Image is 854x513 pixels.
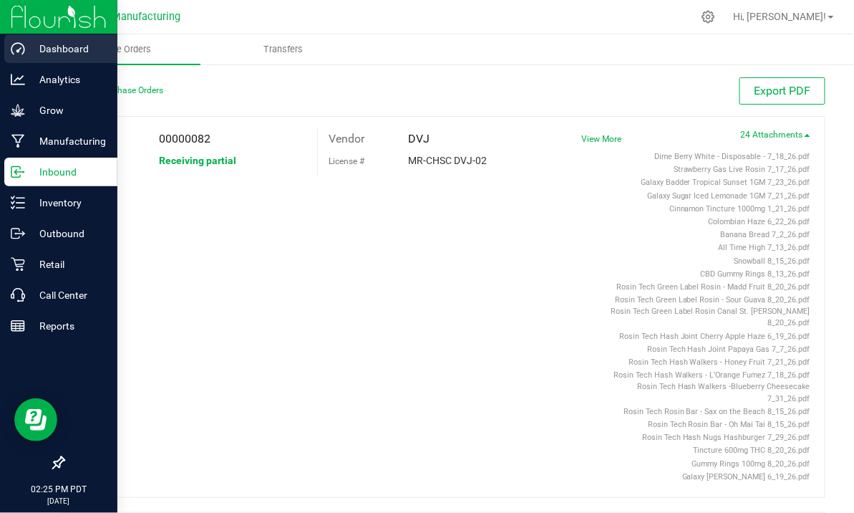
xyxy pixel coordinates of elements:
label: Vendor [329,128,364,150]
span: Manufacturing [112,11,180,23]
inline-svg: Inbound [11,165,25,179]
span: View file [669,204,810,214]
span: View file [647,345,810,354]
span: Transfers [244,43,322,56]
p: Grow [25,102,111,119]
span: MR-CHSC DVJ-02 [408,155,487,166]
inline-svg: Retail [11,257,25,272]
p: [DATE] [6,496,111,507]
inline-svg: Analytics [11,72,25,87]
span: DVJ [408,132,430,145]
p: Reports [25,317,111,335]
span: View file [674,165,810,174]
p: 02:25 PM PDT [6,483,111,496]
span: View file [701,269,810,279]
span: 00000082 [159,132,210,145]
span: View file [637,382,810,403]
inline-svg: Dashboard [11,42,25,56]
span: View file [734,256,810,266]
p: Analytics [25,71,111,88]
span: Receiving partial [159,155,236,166]
span: View file [615,295,810,305]
span: View file [719,243,810,252]
span: View file [642,433,810,442]
inline-svg: Inventory [11,196,25,210]
p: Call Center [25,287,111,304]
p: Inventory [25,194,111,211]
span: Export PDF [754,84,811,97]
span: Hi, [PERSON_NAME]! [734,11,827,22]
span: View file [648,420,810,429]
div: Manage settings [699,10,717,24]
iframe: Resource center [14,398,57,441]
span: View file [611,307,810,327]
span: View file [619,332,810,341]
p: Outbound [25,225,111,242]
span: View file [623,407,810,416]
span: View file [616,282,810,292]
span: View file [721,230,810,239]
p: Retail [25,256,111,273]
p: Manufacturing [25,133,111,150]
inline-svg: Manufacturing [11,134,25,148]
span: View file [654,152,810,161]
p: Dashboard [25,40,111,57]
span: View file [629,358,810,367]
inline-svg: Reports [11,319,25,333]
span: View file [709,217,810,226]
inline-svg: Grow [11,103,25,118]
inline-svg: Call Center [11,288,25,302]
label: License # [329,150,364,172]
span: View file [682,472,810,481]
span: View file [641,178,810,187]
p: Inbound [25,163,111,181]
span: View file [647,191,810,201]
inline-svg: Outbound [11,226,25,241]
a: Transfers [200,34,367,64]
span: View file [692,459,810,469]
span: View file [613,370,810,380]
button: Export PDF [739,77,825,105]
a: View More [582,134,622,144]
span: View file [694,446,810,455]
a: 24 Attachments [741,130,810,140]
